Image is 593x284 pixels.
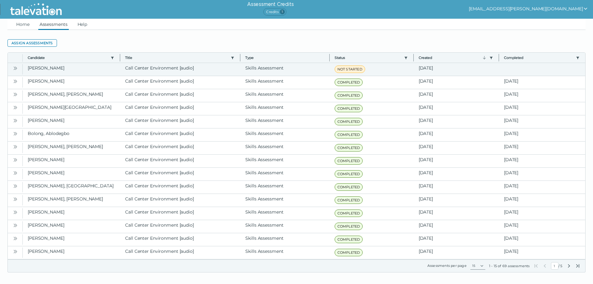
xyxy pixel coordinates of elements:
clr-dg-cell: Call Center Environment [audio] [120,155,240,167]
clr-dg-cell: Call Center Environment [audio] [120,128,240,141]
span: COMPLETED [335,223,363,230]
clr-dg-cell: Skills Assessment [240,207,329,220]
clr-dg-cell: [DATE] [499,115,585,128]
cds-icon: Open [13,249,18,254]
button: Open [12,156,19,163]
clr-dg-cell: [DATE] [414,194,499,207]
clr-dg-cell: Skills Assessment [240,194,329,207]
span: COMPLETED [335,209,363,217]
h6: Assessment Credits [247,1,294,8]
span: COMPLETED [335,105,363,112]
clr-dg-cell: Call Center Environment [audio] [120,115,240,128]
button: Open [12,130,19,137]
clr-dg-cell: [PERSON_NAME][GEOGRAPHIC_DATA] [23,102,120,115]
button: Open [12,221,19,229]
clr-dg-cell: Call Center Environment [audio] [120,63,240,76]
span: 1 [280,9,285,14]
clr-dg-cell: Call Center Environment [audio] [120,194,240,207]
clr-dg-cell: [DATE] [414,181,499,194]
cds-icon: Open [13,171,18,176]
cds-icon: Open [13,79,18,84]
clr-dg-cell: Skills Assessment [240,102,329,115]
clr-dg-cell: [DATE] [499,194,585,207]
clr-dg-cell: [DATE] [414,102,499,115]
button: Open [12,248,19,255]
clr-dg-cell: Skills Assessment [240,246,329,259]
clr-dg-cell: [PERSON_NAME] [23,76,120,89]
clr-dg-cell: Skills Assessment [240,142,329,154]
clr-dg-cell: Call Center Environment [audio] [120,181,240,194]
cds-icon: Open [13,184,18,189]
cds-icon: Open [13,118,18,123]
clr-dg-cell: [DATE] [414,155,499,167]
clr-dg-cell: [DATE] [499,76,585,89]
cds-icon: Open [13,210,18,215]
button: Title [125,55,228,60]
span: COMPLETED [335,144,363,152]
clr-dg-cell: [DATE] [414,207,499,220]
clr-dg-cell: [DATE] [499,128,585,141]
input: Current Page [551,262,558,270]
a: Help [76,19,89,30]
clr-dg-cell: [PERSON_NAME] [23,207,120,220]
span: COMPLETED [335,249,363,256]
clr-dg-cell: [DATE] [499,220,585,233]
clr-dg-cell: Skills Assessment [240,155,329,167]
clr-dg-cell: Bolong, Ablodegbo [23,128,120,141]
cds-icon: Open [13,223,18,228]
clr-dg-cell: [PERSON_NAME] [23,115,120,128]
span: COMPLETED [335,170,363,178]
clr-dg-cell: Call Center Environment [audio] [120,207,240,220]
span: COMPLETED [335,183,363,191]
span: COMPLETED [335,236,363,243]
clr-dg-cell: Skills Assessment [240,168,329,181]
clr-dg-cell: Skills Assessment [240,89,329,102]
button: Open [12,143,19,150]
span: NOT STARTED [335,65,365,73]
clr-dg-cell: [DATE] [414,142,499,154]
clr-dg-cell: [DATE] [499,155,585,167]
clr-dg-cell: [PERSON_NAME], [PERSON_NAME] [23,194,120,207]
span: COMPLETED [335,92,363,99]
clr-dg-cell: Call Center Environment [audio] [120,89,240,102]
button: Open [12,195,19,203]
span: COMPLETED [335,79,363,86]
cds-icon: Open [13,144,18,149]
clr-dg-cell: Skills Assessment [240,115,329,128]
clr-dg-cell: Skills Assessment [240,233,329,246]
clr-dg-cell: [PERSON_NAME] [23,63,120,76]
clr-dg-cell: [DATE] [499,168,585,181]
clr-dg-cell: Call Center Environment [audio] [120,220,240,233]
clr-dg-cell: [PERSON_NAME], [PERSON_NAME] [23,142,120,154]
cds-icon: Open [13,105,18,110]
button: Completed [504,55,573,60]
clr-dg-cell: [DATE] [499,102,585,115]
button: Open [12,90,19,98]
button: Column resize handle [497,51,501,64]
clr-dg-cell: [PERSON_NAME] [23,155,120,167]
clr-dg-cell: Skills Assessment [240,76,329,89]
clr-dg-cell: [DATE] [414,63,499,76]
cds-icon: Open [13,131,18,136]
button: Next Page [567,263,572,268]
clr-dg-cell: Skills Assessment [240,128,329,141]
clr-dg-cell: [DATE] [414,128,499,141]
clr-dg-cell: [PERSON_NAME], [GEOGRAPHIC_DATA] [23,181,120,194]
button: Open [12,234,19,242]
button: Column resize handle [118,51,122,64]
button: Open [12,117,19,124]
clr-dg-cell: [DATE] [499,142,585,154]
cds-icon: Open [13,157,18,162]
clr-dg-cell: [DATE] [499,233,585,246]
clr-dg-cell: [DATE] [414,233,499,246]
clr-dg-cell: Call Center Environment [audio] [120,233,240,246]
clr-dg-cell: [DATE] [414,220,499,233]
clr-dg-cell: Call Center Environment [audio] [120,168,240,181]
cds-icon: Open [13,92,18,97]
clr-dg-cell: Skills Assessment [240,63,329,76]
button: Assign assessments [7,39,57,47]
clr-dg-cell: [DATE] [414,89,499,102]
button: Previous Page [542,263,547,268]
button: Open [12,64,19,72]
button: Open [12,182,19,190]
